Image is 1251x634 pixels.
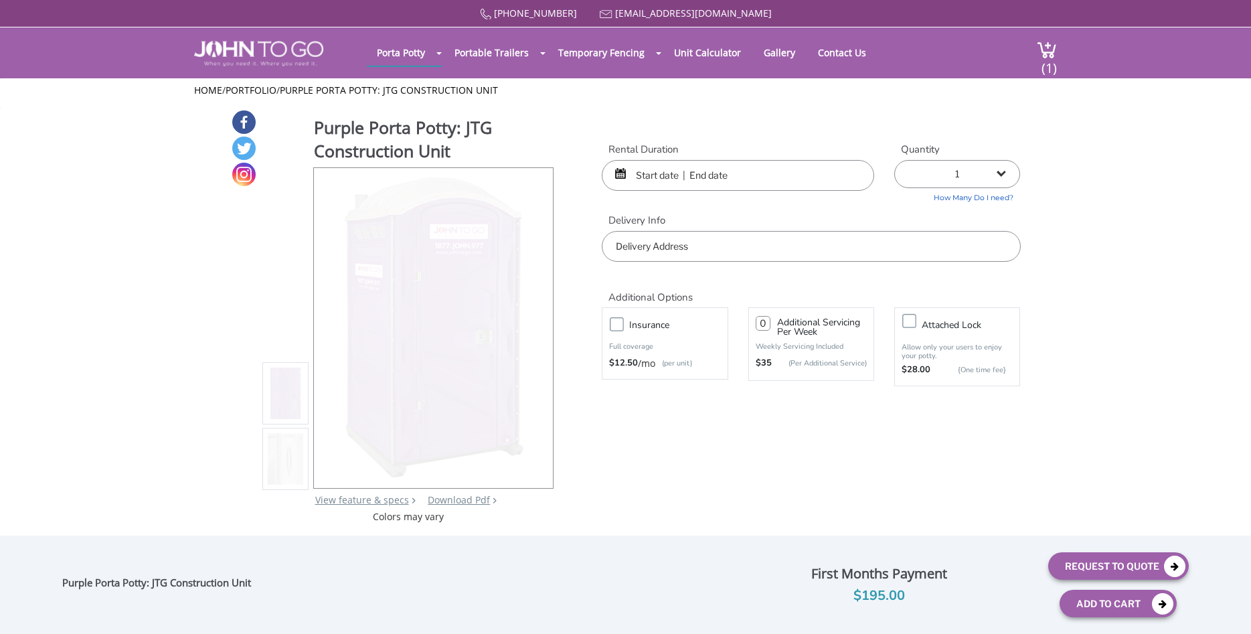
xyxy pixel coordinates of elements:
img: Product [331,168,534,483]
a: Porta Potty [367,39,435,66]
span: (1) [1041,48,1057,77]
img: chevron.png [493,497,497,503]
img: Mail [600,10,612,19]
a: Contact Us [808,39,876,66]
label: Delivery Info [602,214,1020,228]
h3: Additional Servicing Per Week [777,318,867,337]
p: Weekly Servicing Included [756,341,867,351]
a: [PHONE_NUMBER] [494,7,577,19]
div: $195.00 [720,585,1038,607]
a: Portable Trailers [444,39,539,66]
p: {One time fee} [937,364,1006,377]
input: Delivery Address [602,231,1020,262]
div: First Months Payment [720,562,1038,585]
a: View feature & specs [315,493,409,506]
a: Twitter [232,137,256,160]
button: Add To Cart [1060,590,1177,617]
p: Full coverage [609,340,720,353]
input: 0 [756,316,770,331]
label: Quantity [894,143,1020,157]
a: Purple Porta Potty: JTG Construction Unit [280,84,498,96]
strong: $35 [756,357,772,370]
img: Call [480,9,491,20]
a: Home [194,84,222,96]
a: Portfolio [226,84,276,96]
a: Temporary Fencing [548,39,655,66]
h3: Attached lock [922,317,1026,333]
div: /mo [609,357,720,370]
ul: / / [194,84,1057,97]
h1: Purple Porta Potty: JTG Construction Unit [314,116,555,166]
p: Allow only your users to enjoy your potty. [902,343,1013,360]
a: [EMAIL_ADDRESS][DOMAIN_NAME] [615,7,772,19]
h3: Insurance [629,317,734,333]
img: Product [268,301,304,617]
h2: Additional Options [602,275,1020,304]
div: Colors may vary [262,510,555,524]
strong: $28.00 [902,364,930,377]
a: Download Pdf [428,493,490,506]
img: right arrow icon [412,497,416,503]
strong: $12.50 [609,357,638,370]
a: Facebook [232,110,256,134]
img: cart a [1037,41,1057,59]
p: (per unit) [655,357,692,370]
label: Rental Duration [602,143,874,157]
a: How Many Do I need? [894,188,1020,204]
img: JOHN to go [194,41,323,66]
input: Start date | End date [602,160,874,191]
a: Instagram [232,163,256,186]
p: (Per Additional Service) [772,358,867,368]
a: Unit Calculator [664,39,751,66]
a: Gallery [754,39,805,66]
img: Product [268,236,304,551]
button: Request To Quote [1048,552,1189,580]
